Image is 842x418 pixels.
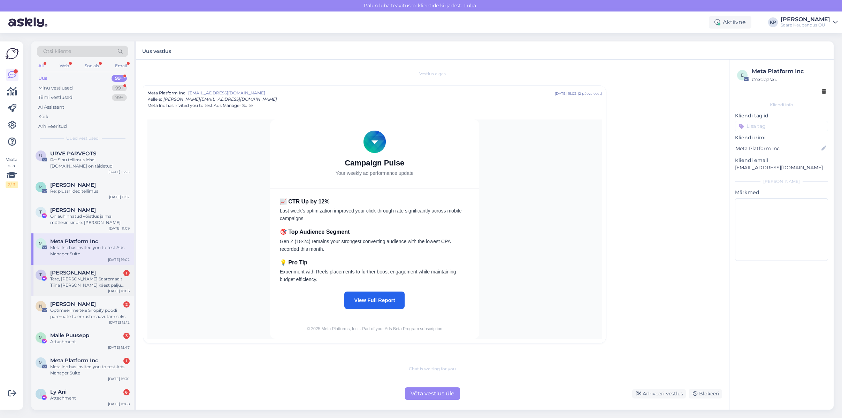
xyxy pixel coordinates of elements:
[37,61,45,70] div: All
[38,123,67,130] div: Arhiveeritud
[38,113,48,120] div: Kõik
[38,104,64,111] div: AI Assistent
[147,102,253,109] span: Meta lnc has invited you to test Ads Manager Suite
[768,17,778,27] div: KP
[555,91,576,96] div: [DATE] 19:02
[40,272,42,277] span: T
[741,72,744,78] span: e
[112,75,127,82] div: 99+
[112,94,127,101] div: 99+
[50,207,96,213] span: Tiina Jurs
[50,276,130,288] div: Tere, [PERSON_NAME] Saaremaalt Tiina [PERSON_NAME] käest palju riideid saanud tellida. Seekord mõ...
[689,389,722,398] div: Blokeeri
[781,17,838,28] a: [PERSON_NAME]Saare Kaubandus OÜ
[163,96,277,102] span: [PERSON_NAME][EMAIL_ADDRESS][DOMAIN_NAME]
[123,333,130,339] div: 3
[781,22,830,28] div: Saare Kaubandus OÜ
[114,61,128,70] div: Email
[735,121,828,131] input: Lisa tag
[123,358,130,364] div: 1
[50,389,67,395] span: Ly Ani
[278,158,471,168] h1: Campaign Pulse
[50,357,98,364] span: Meta Platform Inc
[50,332,89,339] span: Malle Puusepp
[108,288,130,294] div: [DATE] 16:06
[67,135,99,141] span: Uued vestlused
[112,85,127,92] div: 99+
[123,270,130,276] div: 1
[270,319,479,339] td: © 2025 Meta Platforms, Inc. · Part of your Ads Beta Program subscription
[781,17,830,22] div: [PERSON_NAME]
[735,145,820,152] input: Lisa nimi
[280,268,469,283] p: Experiment with Reels placements to further boost engagement while maintaining budget efficiency.
[123,389,130,395] div: 6
[50,182,96,188] span: Merle Tiitus
[735,112,828,119] p: Kliendi tag'id
[735,178,828,185] div: [PERSON_NAME]
[709,16,751,29] div: Aktiivne
[752,76,826,83] div: # exdqasxu
[50,270,96,276] span: Tiina Oks
[143,71,722,77] div: Vestlus algas
[735,189,828,196] p: Märkmed
[735,102,828,108] div: Kliendi info
[83,61,100,70] div: Socials
[50,301,96,307] span: Nora Marcus
[142,46,171,55] label: Uus vestlus
[39,360,43,365] span: M
[147,90,185,96] span: Meta Platform Inc
[50,339,130,345] div: Attachment
[40,391,42,396] span: L
[280,198,469,205] h3: 📈 CTR Up by 12%
[280,259,469,266] h3: 💡 Pro Tip
[50,245,130,257] div: Meta lnc has invited you to test Ads Manager Suite
[6,47,19,60] img: Askly Logo
[109,226,130,231] div: [DATE] 11:09
[50,395,130,401] div: Attachment
[108,257,130,262] div: [DATE] 19:02
[108,376,130,381] div: [DATE] 16:30
[50,238,98,245] span: Meta Platform Inc
[38,75,47,82] div: Uus
[462,2,478,9] span: Luba
[39,184,43,189] span: M
[50,150,96,157] span: URVE PARVEOTS
[50,307,130,320] div: Optimeerime teie Shopify poodi paremate tulemuste saavutamiseks
[50,188,130,194] div: Re: plussriided tellimus
[38,85,73,92] div: Minu vestlused
[108,345,130,350] div: [DATE] 15:47
[109,320,130,325] div: [DATE] 15:12
[43,48,71,55] span: Otsi kliente
[50,157,130,169] div: Re: Sinu tellimus lehel [DOMAIN_NAME] on täidetud
[109,194,130,200] div: [DATE] 11:52
[363,131,386,153] img: Logo
[39,241,43,246] span: M
[280,229,469,235] h3: 🎯 Top Audience Segment
[39,153,43,158] span: U
[278,170,471,177] p: Your weekly ad performance update
[123,301,130,308] div: 2
[143,366,722,372] div: Chat is waiting for you
[632,389,686,398] div: Arhiveeri vestlus
[147,96,162,102] span: Kellele :
[735,157,828,164] p: Kliendi email
[58,61,70,70] div: Web
[735,164,828,171] p: [EMAIL_ADDRESS][DOMAIN_NAME]
[188,90,555,96] span: [EMAIL_ADDRESS][DOMAIN_NAME]
[50,364,130,376] div: Meta lnc has invited you to test Ads Manager Suite
[752,67,826,76] div: Meta Platform Inc
[38,94,72,101] div: Tiimi vestlused
[405,387,460,400] div: Võta vestlus üle
[280,207,469,222] p: Last week’s optimization improved your click-through rate significantly across mobile campaigns.
[108,401,130,407] div: [DATE] 16:08
[6,181,18,188] div: 2 / 3
[39,303,43,309] span: N
[50,213,130,226] div: On auhinnatud võistlus ja ma mõtlesin sinule. [PERSON_NAME] kooditud sõnumi, siis saada see mulle...
[578,91,602,96] div: ( 2 päeva eest )
[39,335,43,340] span: M
[280,238,469,253] p: Gen Z (18-24) remains your strongest converting audience with the lowest CPA recorded this month.
[108,169,130,175] div: [DATE] 15:25
[735,134,828,141] p: Kliendi nimi
[6,156,18,188] div: Vaata siia
[344,292,405,309] a: View Full Report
